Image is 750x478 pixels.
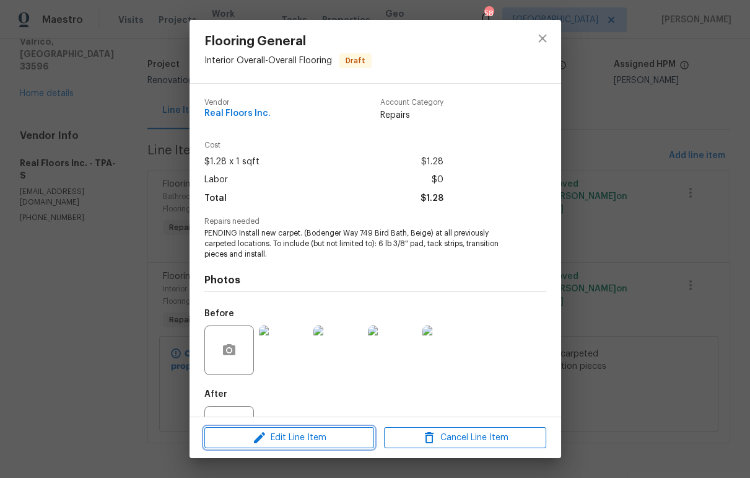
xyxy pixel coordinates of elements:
span: Real Floors Inc. [204,109,271,118]
span: Interior Overall - Overall Flooring [204,56,332,65]
span: Labor [204,171,228,189]
span: Cost [204,141,443,149]
span: Account Category [380,99,443,107]
div: 58 [484,7,493,20]
span: Flooring General [204,35,372,48]
span: $1.28 x 1 sqft [204,153,259,171]
span: Repairs [380,109,443,122]
span: PENDING Install new carpet. (Bodenger Way 749 Bird Bath, Beige) at all previously carpeted locati... [204,228,512,259]
span: Vendor [204,99,271,107]
span: Cancel Line Item [388,430,543,446]
h5: After [204,390,227,399]
h4: Photos [204,274,546,286]
span: Repairs needed [204,218,546,226]
span: $1.28 [421,153,443,171]
span: $0 [432,171,443,189]
span: $1.28 [421,190,443,208]
span: Edit Line Item [208,430,370,446]
button: Edit Line Item [204,427,374,449]
span: Total [204,190,227,208]
h5: Before [204,309,234,318]
button: Cancel Line Item [384,427,546,449]
span: Draft [341,55,370,67]
button: close [528,24,557,53]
